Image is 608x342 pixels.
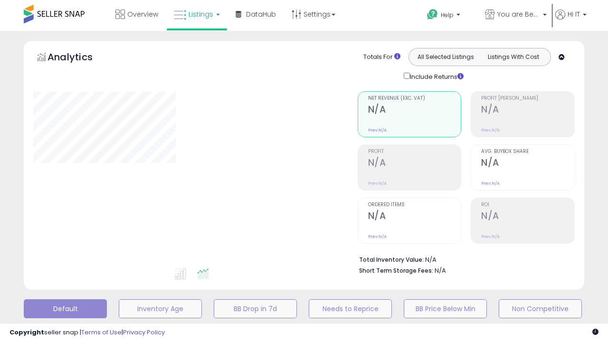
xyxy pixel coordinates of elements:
[368,210,461,223] h2: N/A
[555,9,587,31] a: Hi IT
[359,266,433,275] b: Short Term Storage Fees:
[9,328,165,337] div: seller snap | |
[397,71,475,82] div: Include Returns
[123,328,165,337] a: Privacy Policy
[246,9,276,19] span: DataHub
[441,11,454,19] span: Help
[411,51,480,63] button: All Selected Listings
[9,328,44,337] strong: Copyright
[481,180,500,186] small: Prev: N/A
[119,299,202,318] button: Inventory Age
[81,328,122,337] a: Terms of Use
[309,299,392,318] button: Needs to Reprice
[368,104,461,117] h2: N/A
[481,96,574,101] span: Profit [PERSON_NAME]
[24,299,107,318] button: Default
[368,96,461,101] span: Net Revenue (Exc. VAT)
[435,266,446,275] span: N/A
[368,149,461,154] span: Profit
[189,9,213,19] span: Listings
[363,53,400,62] div: Totals For
[481,149,574,154] span: Avg. Buybox Share
[359,253,568,265] li: N/A
[368,180,387,186] small: Prev: N/A
[359,256,424,264] b: Total Inventory Value:
[479,51,548,63] button: Listings With Cost
[127,9,158,19] span: Overview
[481,127,500,133] small: Prev: N/A
[404,299,487,318] button: BB Price Below Min
[47,50,111,66] h5: Analytics
[497,9,540,19] span: You are Beautiful (IT)
[368,157,461,170] h2: N/A
[481,234,500,239] small: Prev: N/A
[427,9,438,20] i: Get Help
[368,202,461,208] span: Ordered Items
[499,299,582,318] button: Non Competitive
[481,104,574,117] h2: N/A
[419,1,476,31] a: Help
[568,9,580,19] span: Hi IT
[214,299,297,318] button: BB Drop in 7d
[481,202,574,208] span: ROI
[481,157,574,170] h2: N/A
[368,127,387,133] small: Prev: N/A
[481,210,574,223] h2: N/A
[368,234,387,239] small: Prev: N/A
